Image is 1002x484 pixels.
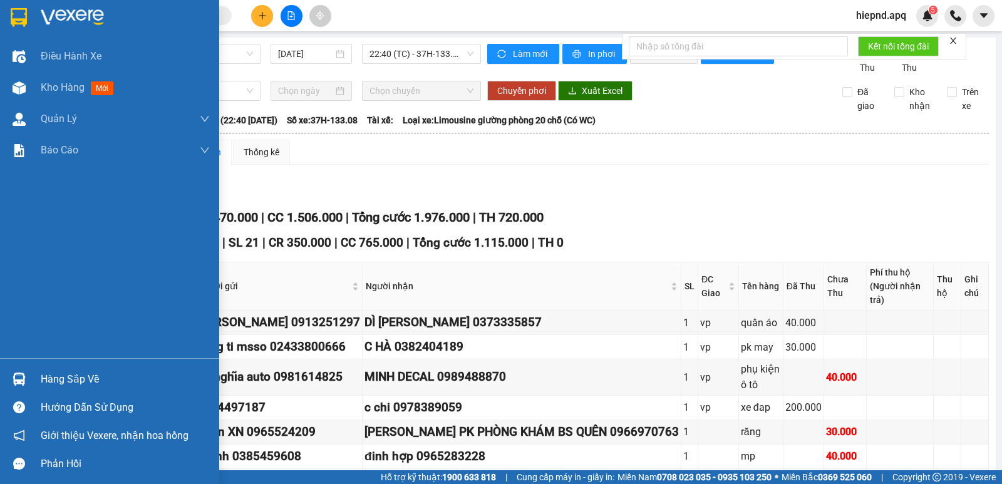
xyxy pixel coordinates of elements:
[978,10,989,21] span: caret-down
[186,113,277,127] span: Chuyến: (22:40 [DATE])
[364,398,679,417] div: c chi 0978389059
[197,423,360,441] div: c yến XN 0965524209
[278,47,334,61] input: 13/08/2025
[364,423,679,441] div: [PERSON_NAME] PK PHÒNG KHÁM BS QUÊN 0966970763
[197,447,360,466] div: ci linh 0385459608
[532,235,535,250] span: |
[683,369,696,385] div: 1
[41,428,189,443] span: Giới thiệu Vexere, nhận hoa hồng
[824,262,867,311] th: Chưa Thu
[316,11,324,20] span: aim
[269,235,331,250] span: CR 350.000
[251,5,273,27] button: plus
[929,6,937,14] sup: 5
[13,81,26,95] img: warehouse-icon
[681,262,698,311] th: SL
[572,49,583,59] span: printer
[739,262,783,311] th: Tên hàng
[700,399,736,415] div: vp
[683,315,696,331] div: 1
[369,81,473,100] span: Chọn chuyến
[11,8,27,27] img: logo-vxr
[346,210,349,225] span: |
[352,210,470,225] span: Tổng cước 1.976.000
[700,315,736,331] div: vp
[741,424,781,440] div: răng
[229,235,259,250] span: SL 21
[13,373,26,386] img: warehouse-icon
[562,44,627,64] button: printerIn phơi
[366,279,668,293] span: Người nhận
[309,5,331,27] button: aim
[194,210,258,225] span: CR 470.000
[741,315,781,331] div: quần áo
[868,39,929,53] span: Kết nối tổng đài
[922,10,933,21] img: icon-new-feature
[858,36,939,56] button: Kết nối tổng đài
[538,235,564,250] span: TH 0
[41,398,210,417] div: Hướng dẫn sử dụng
[13,458,25,470] span: message
[700,339,736,355] div: vp
[281,5,302,27] button: file-add
[406,235,410,250] span: |
[785,339,822,355] div: 30.000
[950,10,961,21] img: phone-icon
[487,81,556,101] button: Chuyển phơi
[961,262,989,311] th: Ghi chú
[364,313,679,332] div: DÌ [PERSON_NAME] 0373335857
[200,114,210,124] span: down
[973,5,994,27] button: caret-down
[701,272,726,300] span: ĐC Giao
[785,399,822,415] div: 200.000
[826,369,864,385] div: 40.000
[497,49,508,59] span: sync
[904,85,937,113] span: Kho nhận
[41,111,77,126] span: Quản Lý
[881,470,883,484] span: |
[568,86,577,96] span: download
[413,235,529,250] span: Tổng cước 1.115.000
[588,47,617,61] span: In phơi
[852,85,885,113] span: Đã giao
[197,398,360,417] div: 0394497187
[683,339,696,355] div: 1
[369,44,473,63] span: 22:40 (TC) - 37H-133.08
[818,472,872,482] strong: 0369 525 060
[931,6,935,14] span: 5
[741,399,781,415] div: xe đap
[41,455,210,473] div: Phản hồi
[957,85,989,113] span: Trên xe
[262,235,266,250] span: |
[741,339,781,355] div: pk may
[741,448,781,464] div: mp
[473,210,476,225] span: |
[683,424,696,440] div: 1
[741,361,781,393] div: phụ kiện ô tô
[403,113,596,127] span: Loại xe: Limousine giường phòng 20 chỗ (Có WC)
[867,262,934,311] th: Phí thu hộ (Người nhận trả)
[13,113,26,126] img: warehouse-icon
[222,235,225,250] span: |
[267,210,343,225] span: CC 1.506.000
[13,430,25,441] span: notification
[558,81,633,101] button: downloadXuất Excel
[629,36,848,56] input: Nhập số tổng đài
[200,145,210,155] span: down
[334,235,338,250] span: |
[487,44,559,64] button: syncLàm mới
[258,11,267,20] span: plus
[617,470,772,484] span: Miền Nam
[932,473,941,481] span: copyright
[582,84,622,98] span: Xuất Excel
[934,262,961,311] th: Thu hộ
[657,472,772,482] strong: 0708 023 035 - 0935 103 250
[41,48,101,64] span: Điều hành xe
[949,36,958,45] span: close
[287,113,358,127] span: Số xe: 37H-133.08
[287,11,296,20] span: file-add
[13,144,26,157] img: solution-icon
[782,470,872,484] span: Miền Bắc
[197,368,360,386] div: tín nghĩa auto 0981614825
[479,210,544,225] span: TH 720.000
